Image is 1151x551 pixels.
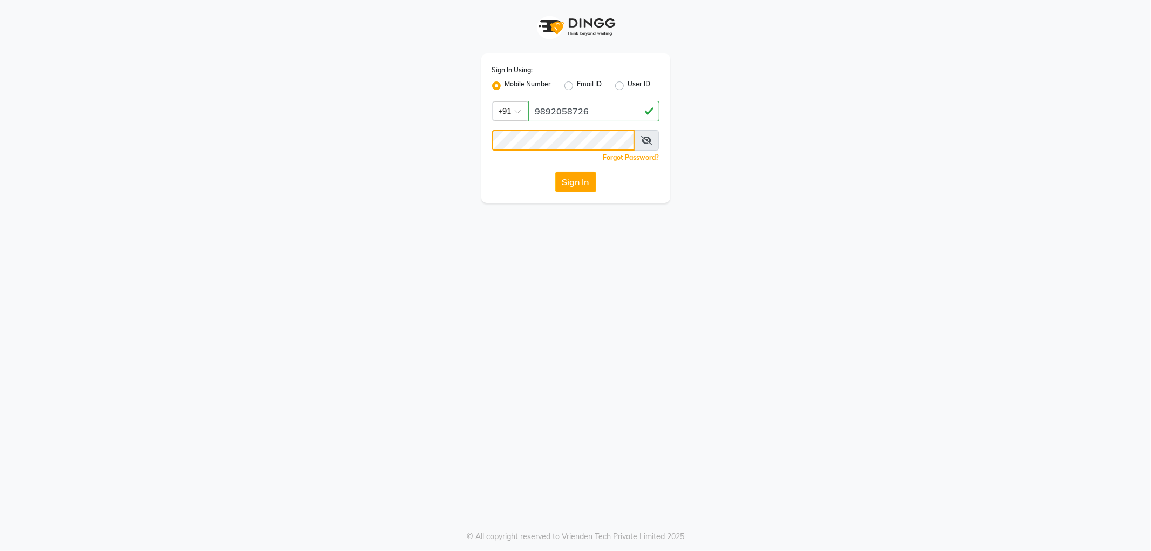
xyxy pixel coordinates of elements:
label: Mobile Number [505,79,551,92]
button: Sign In [555,172,596,192]
a: Forgot Password? [603,153,659,161]
label: User ID [628,79,651,92]
input: Username [528,101,659,121]
img: logo1.svg [533,11,619,43]
input: Username [492,130,635,151]
label: Sign In Using: [492,65,533,75]
label: Email ID [577,79,602,92]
